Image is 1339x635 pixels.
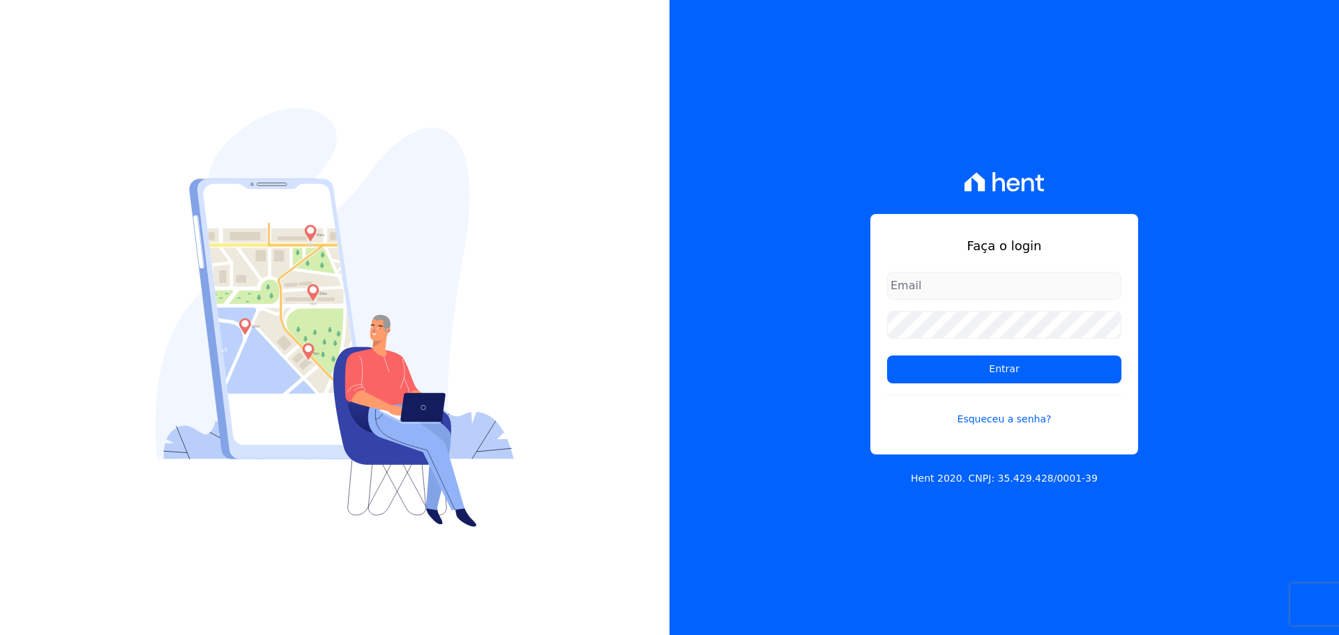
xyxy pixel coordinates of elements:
[911,471,1098,486] p: Hent 2020. CNPJ: 35.429.428/0001-39
[887,355,1121,383] input: Entrar
[887,236,1121,255] h1: Faça o login
[156,108,514,527] img: Login
[887,395,1121,427] a: Esqueceu a senha?
[887,272,1121,300] input: Email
